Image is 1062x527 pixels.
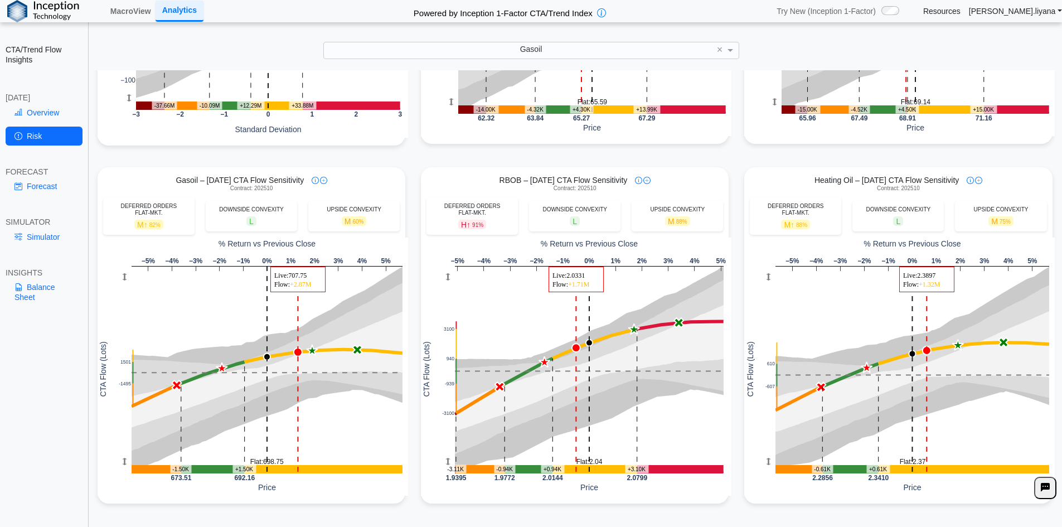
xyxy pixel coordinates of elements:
[109,203,189,216] div: DEFERRED ORDERS FLAT-MKT.
[643,177,651,184] img: plus-icon.svg
[6,103,83,122] a: Overview
[312,177,319,184] img: info-icon.svg
[176,175,304,185] span: Gasoil – [DATE] CTA Flow Sensitivity
[342,216,367,226] span: M
[715,42,725,58] span: Clear value
[755,203,836,216] div: DEFERRED ORDERS FLAT-MKT.
[554,185,597,192] span: Contract: 202510
[467,220,471,229] span: ↑
[144,220,148,229] span: ↑
[777,6,876,16] span: Try New (Inception 1-Factor)
[637,206,717,213] div: UPSIDE CONVEXITY
[893,216,903,226] span: L
[149,222,161,228] span: 82%
[432,203,512,216] div: DEFERRED ORDERS FLAT-MKT.
[676,219,687,225] span: 88%
[717,45,723,55] span: ×
[975,177,982,184] img: plus-icon.svg
[6,127,83,146] a: Risk
[6,177,83,196] a: Forecast
[814,175,959,185] span: Heating Oil – [DATE] CTA Flow Sensitivity
[791,220,794,229] span: ↑
[211,206,292,213] div: DOWNSIDE CONVEXITY
[988,216,1013,226] span: M
[535,206,615,213] div: DOWNSIDE CONVEXITY
[472,222,483,228] span: 91%
[923,6,961,16] a: Resources
[106,2,156,21] a: MacroView
[961,206,1041,213] div: UPSIDE CONVEXITY
[6,268,83,278] div: INSIGHTS
[6,45,83,65] h2: CTA/Trend Flow Insights
[6,217,83,227] div: SIMULATOR
[877,185,920,192] span: Contract: 202510
[500,175,628,185] span: RBOB – [DATE] CTA Flow Sensitivity
[246,216,256,226] span: L
[6,228,83,246] a: Simulator
[320,177,327,184] img: plus-icon.svg
[230,185,273,192] span: Contract: 202510
[570,216,580,226] span: L
[6,278,83,307] a: Balance Sheet
[409,3,597,19] h2: Powered by Inception 1-Factor CTA/Trend Index
[858,206,938,213] div: DOWNSIDE CONVEXITY
[969,6,1062,16] a: [PERSON_NAME].liyana
[156,1,203,21] a: Analytics
[458,220,486,229] span: H
[796,222,807,228] span: 88%
[665,216,690,226] span: M
[6,93,83,103] div: [DATE]
[314,206,394,213] div: UPSIDE CONVEXITY
[520,45,542,54] span: Gasoil
[781,220,810,229] span: M
[6,167,83,177] div: FORECAST
[134,220,163,229] span: M
[352,219,363,225] span: 60%
[635,177,642,184] img: info-icon.svg
[967,177,974,184] img: info-icon.svg
[1000,219,1011,225] span: 75%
